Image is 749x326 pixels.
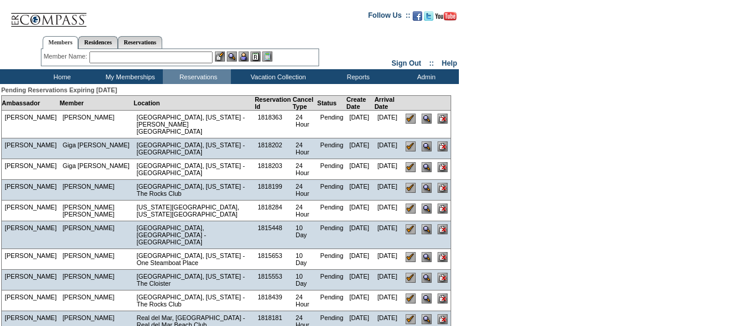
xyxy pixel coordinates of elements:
a: Follow us on Twitter [424,15,433,22]
td: 24 Hour [292,111,317,138]
input: Cancel [438,204,448,214]
input: Confirm [406,141,416,151]
input: View [422,293,432,304]
td: 10 Day [292,270,317,291]
td: 24 Hour [292,201,317,221]
td: Reservations [163,69,231,84]
td: [PERSON_NAME] [2,221,60,249]
td: 24 Hour [292,291,317,311]
td: [DATE] [374,291,403,311]
td: Reservation Id [255,96,292,111]
a: Subscribe to our YouTube Channel [435,15,457,22]
input: Confirm [406,224,416,234]
a: Members [43,36,79,49]
td: 1818284 [255,201,292,221]
td: 1815448 [255,221,292,249]
td: [PERSON_NAME] [60,270,134,291]
img: View [227,51,237,62]
input: Cancel [438,314,448,324]
td: 1818439 [255,291,292,311]
input: Confirm [406,273,416,283]
input: View [422,273,432,283]
td: Ambassador [2,96,60,111]
td: 24 Hour [292,159,317,180]
div: Member Name: [44,51,89,62]
img: Follow us on Twitter [424,11,433,21]
td: Pending [317,249,346,270]
td: [PERSON_NAME] [2,270,60,291]
input: View [422,183,432,193]
input: Cancel [438,273,448,283]
td: [GEOGRAPHIC_DATA], [US_STATE] - [GEOGRAPHIC_DATA] [134,159,255,180]
input: Confirm [406,293,416,304]
img: Impersonate [239,51,249,62]
td: [PERSON_NAME] [2,249,60,270]
input: View [422,114,432,124]
input: Confirm [406,314,416,324]
td: [PERSON_NAME] [2,201,60,221]
td: Status [317,96,346,111]
td: Admin [391,69,459,84]
td: [PERSON_NAME] [2,111,60,138]
td: [DATE] [346,270,374,291]
td: [DATE] [346,180,374,201]
td: [PERSON_NAME] [PERSON_NAME] [60,201,134,221]
a: Become our fan on Facebook [413,15,422,22]
td: 1815653 [255,249,292,270]
td: [DATE] [374,138,403,159]
td: [PERSON_NAME] [2,159,60,180]
td: Vacation Collection [231,69,323,84]
input: Confirm [406,183,416,193]
td: 10 Day [292,249,317,270]
img: b_edit.gif [215,51,225,62]
td: [DATE] [374,111,403,138]
input: Cancel [438,224,448,234]
a: Residences [78,36,118,49]
input: Cancel [438,183,448,193]
td: Pending [317,270,346,291]
td: 1818202 [255,138,292,159]
td: Pending [317,111,346,138]
td: Reports [323,69,391,84]
td: Pending [317,291,346,311]
td: Cancel Type [292,96,317,111]
td: Pending [317,201,346,221]
td: Home [27,69,95,84]
input: Confirm [406,204,416,214]
td: [DATE] [346,111,374,138]
a: Sign Out [391,59,421,67]
input: View [422,224,432,234]
input: View [422,314,432,324]
td: Pending [317,221,346,249]
img: b_calculator.gif [262,51,272,62]
td: [GEOGRAPHIC_DATA], [US_STATE] - [GEOGRAPHIC_DATA] [134,138,255,159]
td: [DATE] [374,221,403,249]
td: Member [60,96,134,111]
td: [PERSON_NAME] [2,291,60,311]
input: Cancel [438,141,448,151]
td: [DATE] [346,221,374,249]
input: View [422,162,432,172]
td: [DATE] [346,291,374,311]
td: [GEOGRAPHIC_DATA], [GEOGRAPHIC_DATA] - [GEOGRAPHIC_DATA] [134,221,255,249]
td: [PERSON_NAME] [60,249,134,270]
td: [PERSON_NAME] [60,111,134,138]
td: 1818199 [255,180,292,201]
td: Create Date [346,96,374,111]
input: Cancel [438,114,448,124]
td: [PERSON_NAME] [60,180,134,201]
td: Arrival Date [374,96,403,111]
img: Become our fan on Facebook [413,11,422,21]
input: Confirm [406,162,416,172]
td: Location [134,96,255,111]
input: Confirm [406,114,416,124]
span: :: [429,59,434,67]
a: Help [442,59,457,67]
td: 10 Day [292,221,317,249]
td: [DATE] [346,201,374,221]
img: Reservations [250,51,261,62]
td: [DATE] [374,180,403,201]
td: [PERSON_NAME] [2,180,60,201]
td: [PERSON_NAME] [60,221,134,249]
td: [GEOGRAPHIC_DATA], [US_STATE] - The Rocks Club [134,180,255,201]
